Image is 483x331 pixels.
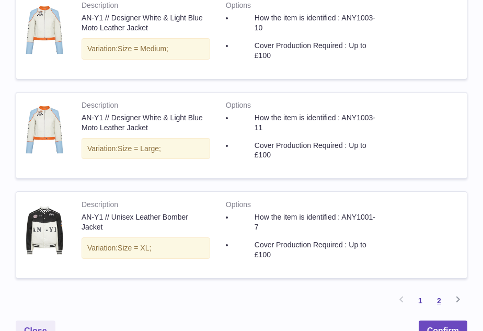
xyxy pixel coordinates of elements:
[82,100,210,113] strong: Description
[82,1,210,13] strong: Description
[226,100,378,113] strong: Options
[234,212,378,232] li: How the item is identified : ANY1001-7
[82,38,210,60] div: Variation:
[24,1,66,63] img: ANY1002-3_FRONT.jpg
[411,291,430,310] a: 1
[234,13,378,33] li: How the item is identified : ANY1003-10
[234,41,378,61] li: Cover Production Required : Up to £100
[118,144,161,153] span: Size = Large;
[234,141,378,161] li: Cover Production Required : Up to £100
[226,1,378,13] strong: Options
[234,113,378,133] li: How the item is identified : ANY1003-11
[118,244,151,252] span: Size = XL;
[74,93,218,178] td: AN-Y1 // Designer White & Light Blue Moto Leather Jacket
[118,44,168,53] span: Size = Medium;
[234,240,378,260] li: Cover Production Required : Up to £100
[74,192,218,278] td: AN-Y1 // Unisex Leather Bomber Jacket
[24,100,66,163] img: ANY1002-3_FRONT.jpg
[82,200,210,212] strong: Description
[430,291,448,310] a: 2
[82,138,210,159] div: Variation:
[24,200,66,262] img: ANY1001_BLACK_FRONT-1.jpg
[82,237,210,259] div: Variation:
[226,200,378,212] strong: Options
